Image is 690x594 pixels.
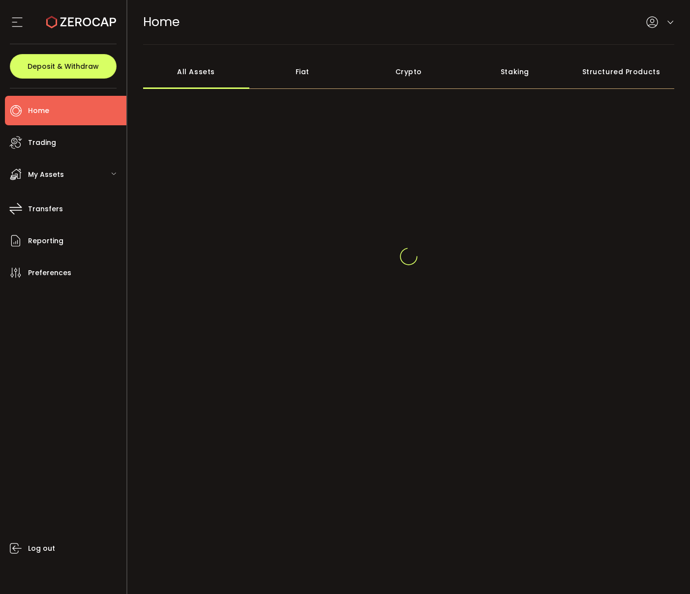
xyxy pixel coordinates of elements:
span: Deposit & Withdraw [28,63,99,70]
span: Home [28,104,49,118]
div: Fiat [249,55,356,89]
div: All Assets [143,55,249,89]
span: Reporting [28,234,63,248]
button: Deposit & Withdraw [10,54,117,79]
div: Crypto [356,55,462,89]
span: Log out [28,541,55,556]
span: Home [143,13,180,30]
div: Structured Products [568,55,674,89]
span: My Assets [28,168,64,182]
span: Trading [28,136,56,150]
span: Preferences [28,266,71,280]
div: Staking [462,55,568,89]
span: Transfers [28,202,63,216]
